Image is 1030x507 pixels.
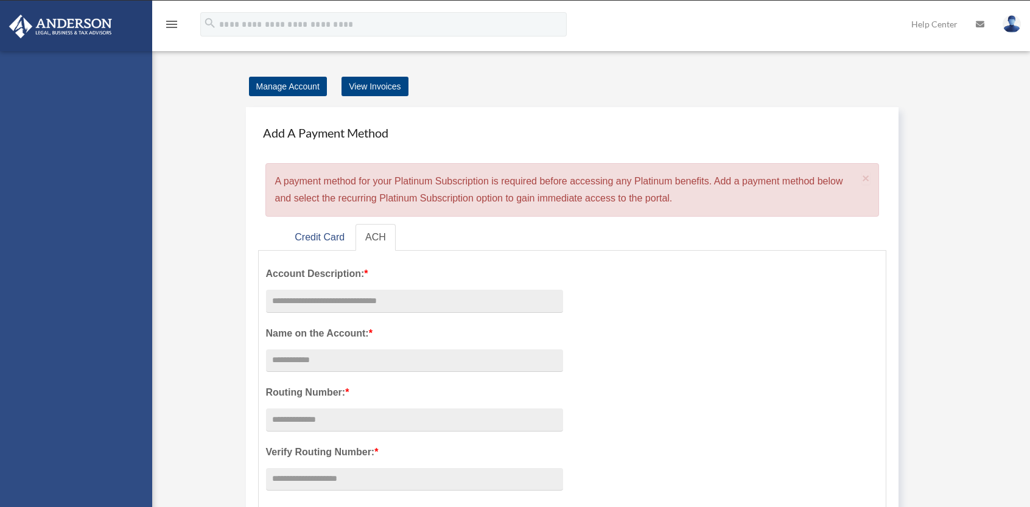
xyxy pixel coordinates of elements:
[249,77,327,96] a: Manage Account
[266,325,563,342] label: Name on the Account:
[862,172,870,184] button: Close
[356,224,396,251] a: ACH
[266,444,563,461] label: Verify Routing Number:
[285,224,354,251] a: Credit Card
[5,15,116,38] img: Anderson Advisors Platinum Portal
[164,21,179,32] a: menu
[266,384,563,401] label: Routing Number:
[203,16,217,30] i: search
[258,119,887,146] h4: Add A Payment Method
[862,171,870,185] span: ×
[164,17,179,32] i: menu
[266,265,563,282] label: Account Description:
[265,163,880,217] div: A payment method for your Platinum Subscription is required before accessing any Platinum benefit...
[1003,15,1021,33] img: User Pic
[342,77,408,96] a: View Invoices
